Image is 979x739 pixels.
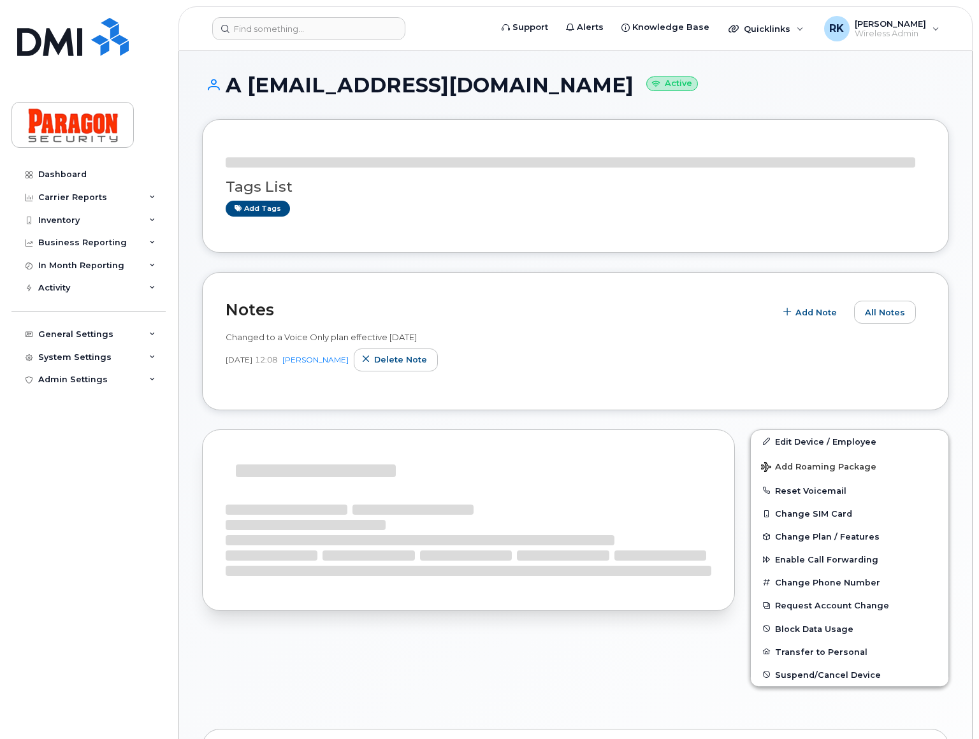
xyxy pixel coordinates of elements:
[854,301,916,324] button: All Notes
[795,306,837,319] span: Add Note
[374,354,427,366] span: Delete note
[751,525,948,548] button: Change Plan / Features
[226,201,290,217] a: Add tags
[751,430,948,453] a: Edit Device / Employee
[751,479,948,502] button: Reset Voicemail
[354,348,438,371] button: Delete note
[751,640,948,663] button: Transfer to Personal
[751,548,948,571] button: Enable Call Forwarding
[775,555,878,564] span: Enable Call Forwarding
[775,532,880,542] span: Change Plan / Features
[255,354,277,365] span: 12:08
[751,453,948,479] button: Add Roaming Package
[282,355,349,364] a: [PERSON_NAME]
[202,74,949,96] h1: A [EMAIL_ADDRESS][DOMAIN_NAME]
[646,76,698,91] small: Active
[751,617,948,640] button: Block Data Usage
[775,670,881,679] span: Suspend/Cancel Device
[226,332,417,342] span: Changed to a Voice Only plan effective [DATE]
[226,179,925,195] h3: Tags List
[761,462,876,474] span: Add Roaming Package
[751,663,948,686] button: Suspend/Cancel Device
[775,301,848,324] button: Add Note
[751,571,948,594] button: Change Phone Number
[751,502,948,525] button: Change SIM Card
[226,354,252,365] span: [DATE]
[865,306,905,319] span: All Notes
[751,594,948,617] button: Request Account Change
[226,300,769,319] h2: Notes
